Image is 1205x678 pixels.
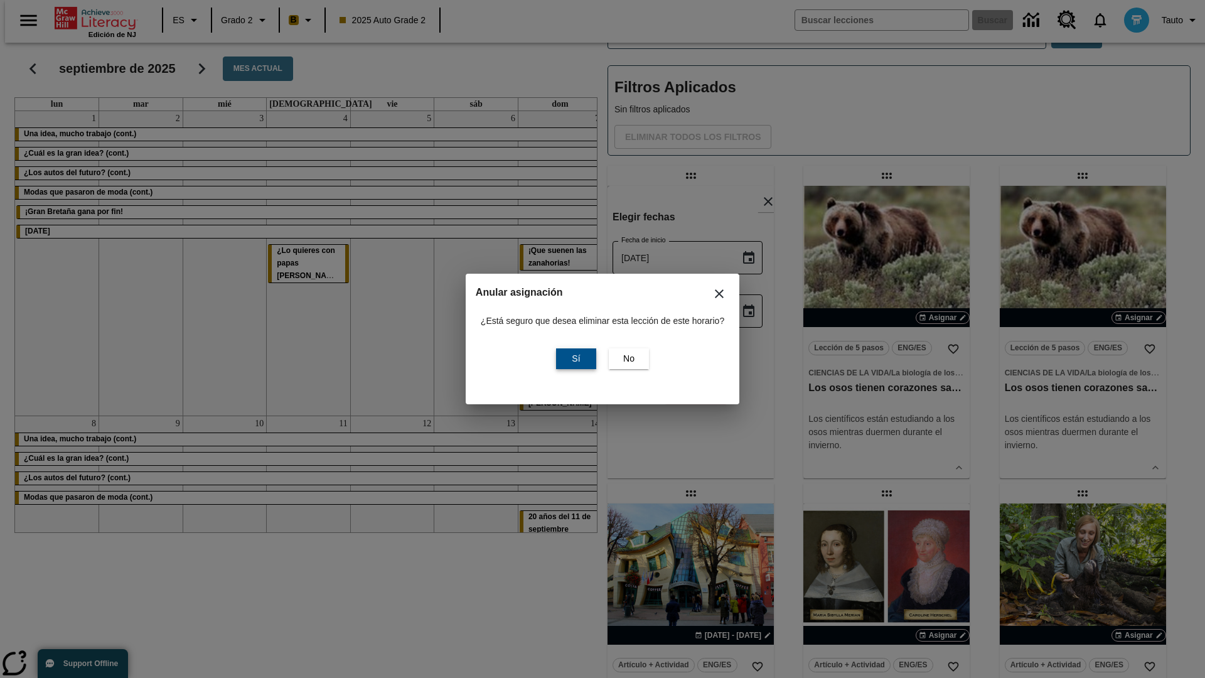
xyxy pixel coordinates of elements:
[623,352,635,365] span: No
[556,348,596,369] button: Sí
[572,352,580,365] span: Sí
[481,315,724,328] p: ¿Está seguro que desea eliminar esta lección de este horario?
[704,279,734,309] button: Cerrar
[476,284,729,301] h2: Anular asignación
[609,348,649,369] button: No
